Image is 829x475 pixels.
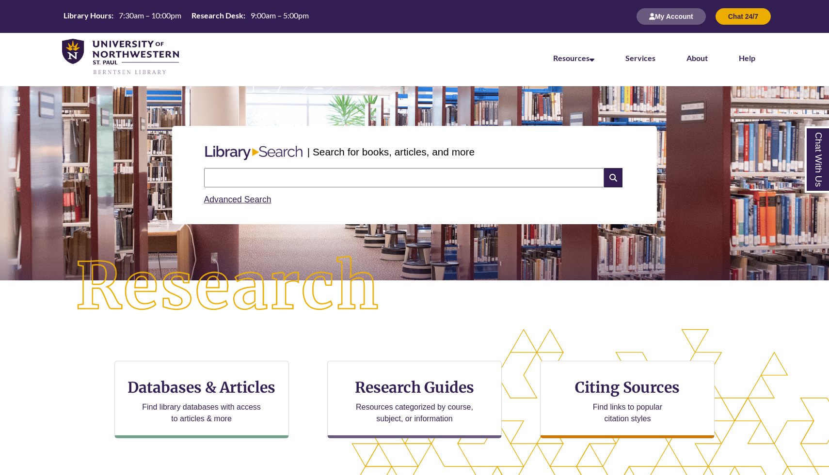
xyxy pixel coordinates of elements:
[686,53,708,62] a: About
[637,8,706,25] button: My Account
[138,401,265,425] p: Find library databases with access to articles & more
[604,168,622,187] i: Search
[251,11,309,20] span: 9:00am – 5:00pm
[553,53,594,62] a: Resources
[60,10,115,21] th: Library Hours:
[625,53,655,62] a: Services
[335,378,494,397] h3: Research Guides
[569,378,687,397] h3: Citing Sources
[637,12,706,20] a: My Account
[60,10,313,23] a: Hours Today
[42,222,415,352] img: Research
[540,361,715,438] a: Citing Sources Find links to popular citation styles
[60,10,313,22] table: Hours Today
[580,401,675,425] p: Find links to popular citation styles
[114,361,289,438] a: Databases & Articles Find library databases with access to articles & more
[716,8,771,25] button: Chat 24/7
[739,53,755,62] a: Help
[307,144,475,159] p: | Search for books, articles, and more
[327,361,502,438] a: Research Guides Resources categorized by course, subject, or information
[188,10,247,21] th: Research Desk:
[123,378,281,397] h3: Databases & Articles
[351,401,478,425] p: Resources categorized by course, subject, or information
[200,142,307,164] img: Libary Search
[204,195,271,204] a: Advanced Search
[716,12,771,20] a: Chat 24/7
[62,39,179,76] img: UNWSP Library Logo
[119,11,181,20] span: 7:30am – 10:00pm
